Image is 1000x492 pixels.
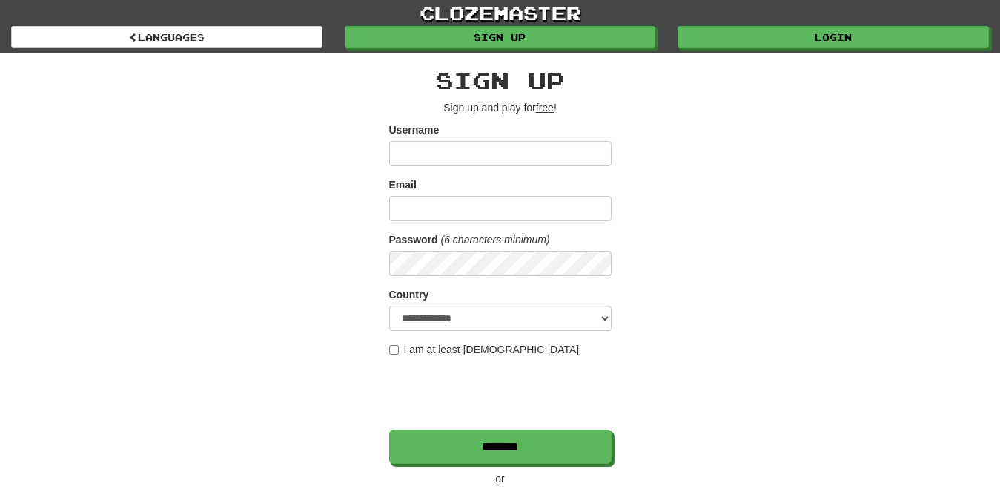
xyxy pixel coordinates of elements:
[389,177,417,192] label: Email
[389,342,580,357] label: I am at least [DEMOGRAPHIC_DATA]
[345,26,656,48] a: Sign up
[11,26,322,48] a: Languages
[389,287,429,302] label: Country
[389,471,612,486] p: or
[389,345,399,355] input: I am at least [DEMOGRAPHIC_DATA]
[389,232,438,247] label: Password
[536,102,554,114] u: free
[389,68,612,93] h2: Sign up
[678,26,989,48] a: Login
[441,234,550,246] em: (6 characters minimum)
[389,122,440,137] label: Username
[389,100,612,115] p: Sign up and play for !
[389,364,615,422] iframe: reCAPTCHA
